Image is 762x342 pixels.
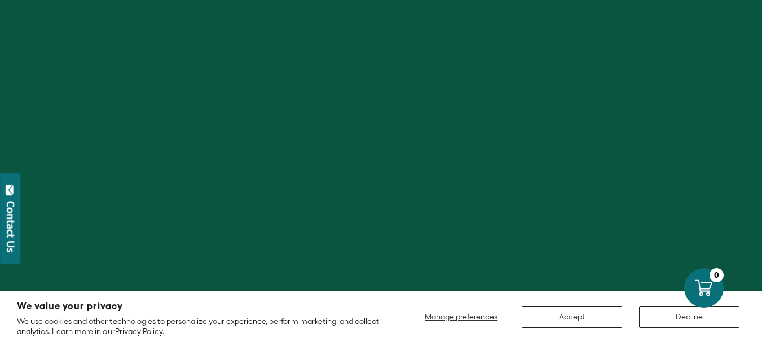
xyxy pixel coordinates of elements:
[115,327,164,336] a: Privacy Policy.
[5,201,16,252] div: Contact Us
[522,306,622,328] button: Accept
[425,312,497,321] span: Manage preferences
[17,301,381,311] h2: We value your privacy
[418,306,505,328] button: Manage preferences
[639,306,739,328] button: Decline
[17,316,381,336] p: We use cookies and other technologies to personalize your experience, perform marketing, and coll...
[710,268,724,282] div: 0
